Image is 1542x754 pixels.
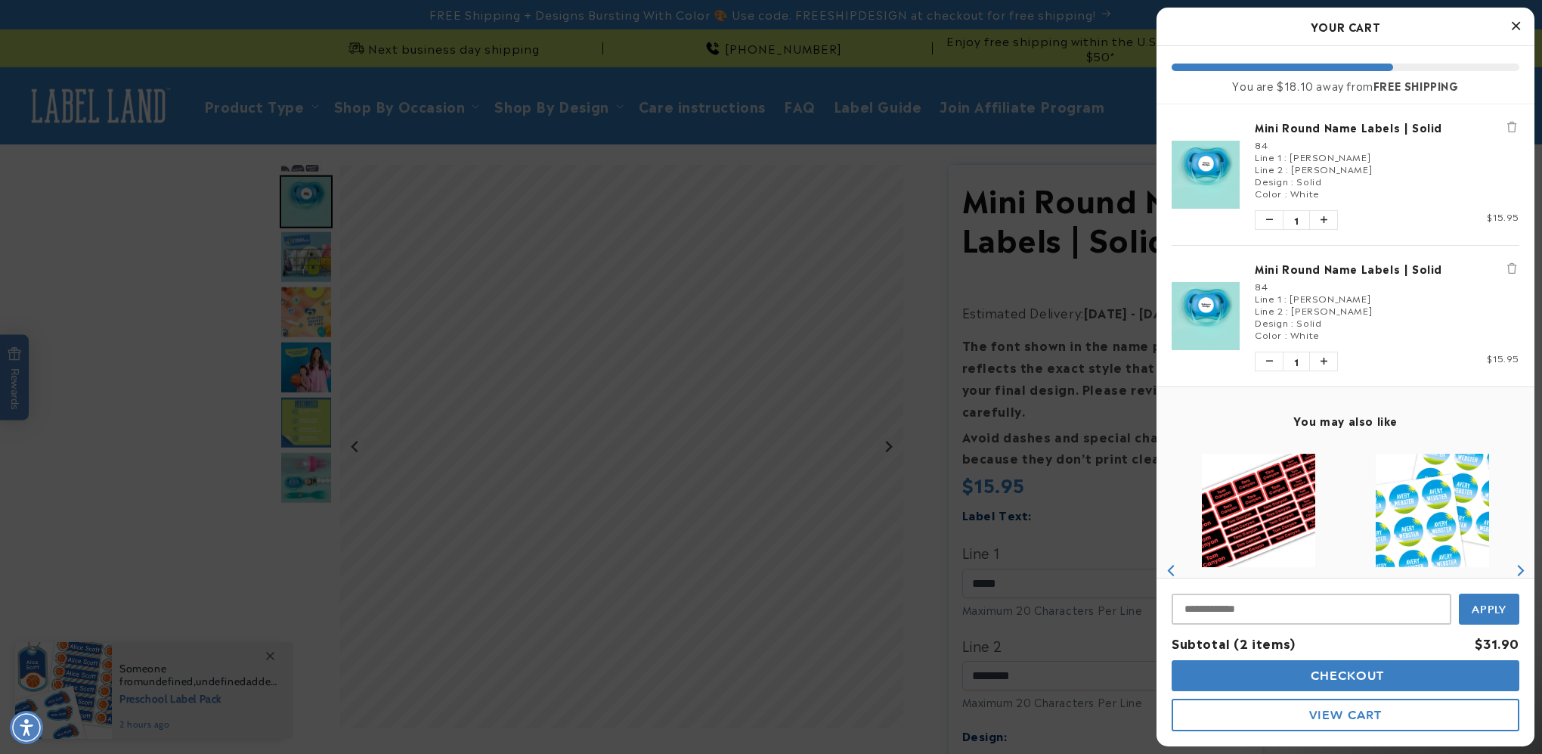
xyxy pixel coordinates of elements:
span: [PERSON_NAME] [1290,291,1370,305]
span: Line 1 [1255,150,1282,163]
button: Next [1508,559,1531,582]
input: Input Discount [1172,594,1451,625]
button: Decrease quantity of Mini Round Name Labels | Solid [1256,352,1283,371]
span: [PERSON_NAME] [1291,162,1372,175]
span: View Cart [1309,708,1382,722]
a: Mini Round Name Labels | Solid [1255,261,1519,276]
span: White [1290,186,1320,200]
img: Mini Round Name Labels | Solid - Label Land [1172,141,1240,209]
b: FREE SHIPPING [1373,77,1459,93]
button: Increase quantity of Mini Round Name Labels | Solid [1310,211,1337,229]
a: View Assorted Name Labels [1187,575,1330,597]
button: Previous [1160,559,1183,582]
span: Color [1255,186,1282,200]
button: Remove Mini Round Name Labels | Solid [1504,119,1519,135]
span: Design [1255,174,1289,188]
h4: You may also like [1172,414,1519,427]
span: Line 2 [1255,303,1283,317]
span: : [1286,303,1289,317]
span: Color [1255,327,1282,341]
a: View Mini Round Name Labels [1355,575,1509,597]
div: $31.90 [1475,632,1519,654]
a: Mini Round Name Labels | Solid [1255,119,1519,135]
span: Solid [1296,174,1321,188]
div: product [1345,439,1519,702]
span: 1 [1283,352,1310,371]
div: You are $18.10 away from [1172,79,1519,92]
div: Accessibility Menu [10,711,43,744]
li: product [1172,245,1519,386]
button: How long do I need to let the label set? [32,85,220,113]
span: : [1291,174,1294,188]
button: Increase quantity of Mini Round Name Labels | Solid [1310,352,1337,371]
img: Mini Round Name Labels | Solid - Label Land [1172,282,1240,350]
button: Decrease quantity of Mini Round Name Labels | Solid [1256,211,1283,229]
span: Apply [1472,603,1507,616]
span: 1 [1283,211,1310,229]
span: : [1284,291,1287,305]
span: Line 1 [1255,291,1282,305]
button: Remove Mini Round Name Labels | Solid [1504,261,1519,276]
span: Subtotal (2 items) [1172,634,1296,652]
div: 84 [1255,280,1519,292]
span: : [1285,327,1288,341]
span: $15.95 [1487,351,1519,365]
button: Can these labels be used on electronics? [21,42,220,71]
span: [PERSON_NAME] [1290,150,1370,163]
li: product [1172,104,1519,245]
button: View Cart [1172,699,1519,731]
span: Design [1255,315,1289,329]
span: $15.95 [1487,209,1519,223]
span: : [1284,150,1287,163]
span: Solid [1296,315,1321,329]
button: Apply [1459,594,1519,625]
span: [PERSON_NAME] [1291,303,1372,317]
img: Mini Round Name Labels - Label Land [1376,454,1489,567]
iframe: Sign Up via Text for Offers [12,633,191,678]
span: Line 2 [1255,162,1283,175]
img: Assorted Name Labels - Label Land [1202,454,1315,567]
button: Close Cart [1504,15,1527,38]
button: Checkout [1172,660,1519,691]
div: product [1172,439,1345,702]
h2: Your Cart [1172,15,1519,38]
span: : [1285,186,1288,200]
div: 84 [1255,138,1519,150]
span: : [1286,162,1289,175]
span: White [1290,327,1320,341]
span: Checkout [1307,669,1385,683]
span: : [1291,315,1294,329]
